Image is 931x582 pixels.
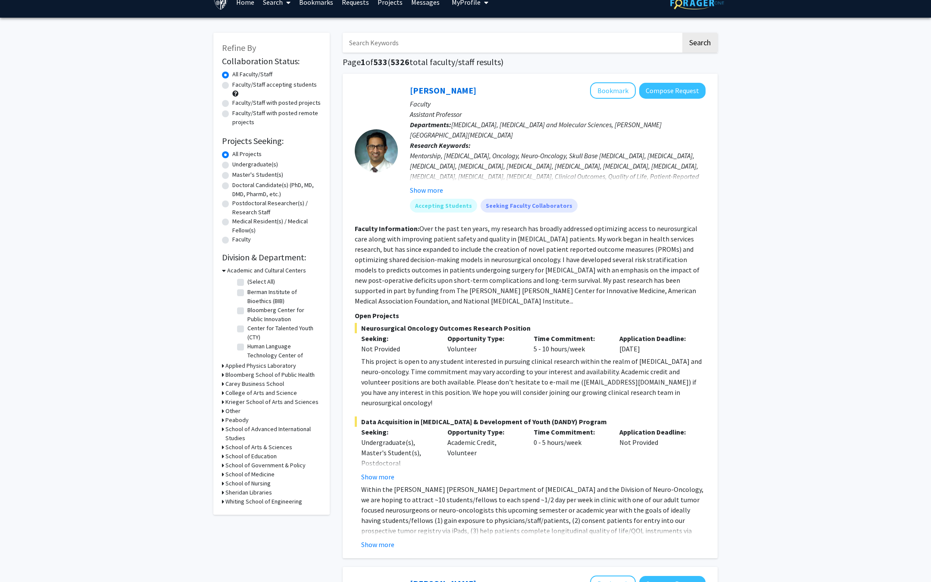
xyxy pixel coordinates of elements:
[361,56,366,67] span: 1
[222,56,321,66] h2: Collaboration Status:
[225,379,284,388] h3: Carey Business School
[247,288,319,306] label: Berman Institute of Bioethics (BIB)
[447,427,521,437] p: Opportunity Type:
[534,333,607,344] p: Time Commitment:
[232,170,283,179] label: Master's Student(s)
[410,141,471,150] b: Research Keywords:
[225,425,321,443] h3: School of Advanced International Studies
[361,427,434,437] p: Seeking:
[225,443,292,452] h3: School of Arts & Sciences
[410,109,706,119] p: Assistant Professor
[232,217,321,235] label: Medical Resident(s) / Medical Fellow(s)
[361,539,394,550] button: Show more
[232,150,262,159] label: All Projects
[361,356,706,408] div: This project is open to any student interested in pursuing clinical research within the realm of ...
[481,199,578,213] mat-chip: Seeking Faculty Collaborators
[225,461,306,470] h3: School of Government & Policy
[410,120,451,129] b: Departments:
[682,33,718,53] button: Search
[613,333,699,354] div: [DATE]
[247,277,275,286] label: (Select All)
[361,333,434,344] p: Seeking:
[225,488,272,497] h3: Sheridan Libraries
[222,252,321,263] h2: Division & Department:
[534,427,607,437] p: Time Commitment:
[225,452,277,461] h3: School of Education
[247,342,319,369] label: Human Language Technology Center of Excellence (HLTCOE)
[225,407,241,416] h3: Other
[343,33,681,53] input: Search Keywords
[232,160,278,169] label: Undergraduate(s)
[232,181,321,199] label: Doctoral Candidate(s) (PhD, MD, DMD, PharmD, etc.)
[361,484,706,557] p: Within the [PERSON_NAME] [PERSON_NAME] Department of [MEDICAL_DATA] and the Division of Neuro-Onc...
[355,224,700,305] fg-read-more: Over the past ten years, my research has broadly addressed optimizing access to neurosurgical car...
[410,99,706,109] p: Faculty
[355,416,706,427] span: Data Acquisition in [MEDICAL_DATA] & Development of Youth (DANDY) Program
[447,333,521,344] p: Opportunity Type:
[232,98,321,107] label: Faculty/Staff with posted projects
[410,85,476,96] a: [PERSON_NAME]
[247,306,319,324] label: Bloomberg Center for Public Innovation
[527,427,613,482] div: 0 - 5 hours/week
[232,109,321,127] label: Faculty/Staff with posted remote projects
[232,235,251,244] label: Faculty
[225,497,302,506] h3: Whiting School of Engineering
[247,324,319,342] label: Center for Talented Youth (CTY)
[410,199,477,213] mat-chip: Accepting Students
[222,136,321,146] h2: Projects Seeking:
[343,57,718,67] h1: Page of ( total faculty/staff results)
[6,543,37,576] iframe: Chat
[225,470,275,479] h3: School of Medicine
[410,185,443,195] button: Show more
[232,80,317,89] label: Faculty/Staff accepting students
[232,199,321,217] label: Postdoctoral Researcher(s) / Research Staff
[590,82,636,99] button: Add Raj Mukherjee to Bookmarks
[225,416,249,425] h3: Peabody
[361,437,434,510] div: Undergraduate(s), Master's Student(s), Postdoctoral Researcher(s) / Research Staff, Medical Resid...
[225,479,271,488] h3: School of Nursing
[527,333,613,354] div: 5 - 10 hours/week
[441,427,527,482] div: Academic Credit, Volunteer
[355,310,706,321] p: Open Projects
[619,427,693,437] p: Application Deadline:
[441,333,527,354] div: Volunteer
[225,397,319,407] h3: Krieger School of Arts and Sciences
[355,224,419,233] b: Faculty Information:
[222,42,256,53] span: Refine By
[232,70,272,79] label: All Faculty/Staff
[225,370,315,379] h3: Bloomberg School of Public Health
[361,472,394,482] button: Show more
[639,83,706,99] button: Compose Request to Raj Mukherjee
[373,56,387,67] span: 533
[355,323,706,333] span: Neurosurgical Oncology Outcomes Research Position
[225,361,296,370] h3: Applied Physics Laboratory
[410,150,706,213] div: Mentorship, [MEDICAL_DATA], Oncology, Neuro-Oncology, Skull Base [MEDICAL_DATA], [MEDICAL_DATA], ...
[613,427,699,482] div: Not Provided
[619,333,693,344] p: Application Deadline:
[225,388,297,397] h3: College of Arts and Science
[227,266,306,275] h3: Academic and Cultural Centers
[391,56,409,67] span: 5326
[410,120,662,139] span: [MEDICAL_DATA], [MEDICAL_DATA] and Molecular Sciences, [PERSON_NAME][GEOGRAPHIC_DATA][MEDICAL_DATA]
[361,344,434,354] div: Not Provided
